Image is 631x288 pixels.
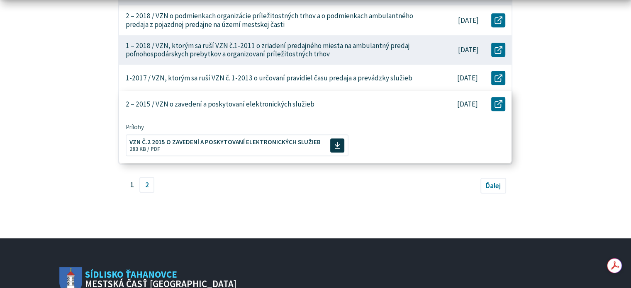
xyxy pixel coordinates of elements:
[126,41,420,58] p: 1 – 2018 / VZN, ktorým sa ruší VZN č.1-2011 o zriadení predajného miesta na ambulantný predaj poľ...
[486,181,501,190] span: Ďalej
[458,16,479,25] p: [DATE]
[457,100,478,109] p: [DATE]
[129,139,321,145] span: VZN Č.2 2015 O ZAVEDENÍ A POSKYTOVANÍ ELEKTRONICKÝCH SLUŽIEB
[125,177,140,193] span: 1
[126,12,420,29] p: 2 – 2018 / VZN o podmienkach organizácie príležitostných trhov a o podmienkach ambulantného preda...
[457,74,478,82] p: [DATE]
[126,123,506,131] span: Prílohy
[458,46,479,54] p: [DATE]
[129,145,160,152] span: 283 KB / PDF
[480,178,507,194] a: Ďalej
[126,74,412,82] p: 1-2017 / VZN, ktorým sa ruší VZN č. 1-2013 o určovaní pravidiel času predaja a prevádzky služieb
[126,100,314,109] p: 2 – 2015 / VZN o zavedení a poskytovaní elektronických služieb
[139,177,154,193] a: 2
[126,134,348,156] a: VZN Č.2 2015 O ZAVEDENÍ A POSKYTOVANÍ ELEKTRONICKÝCH SLUŽIEB 283 KB / PDF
